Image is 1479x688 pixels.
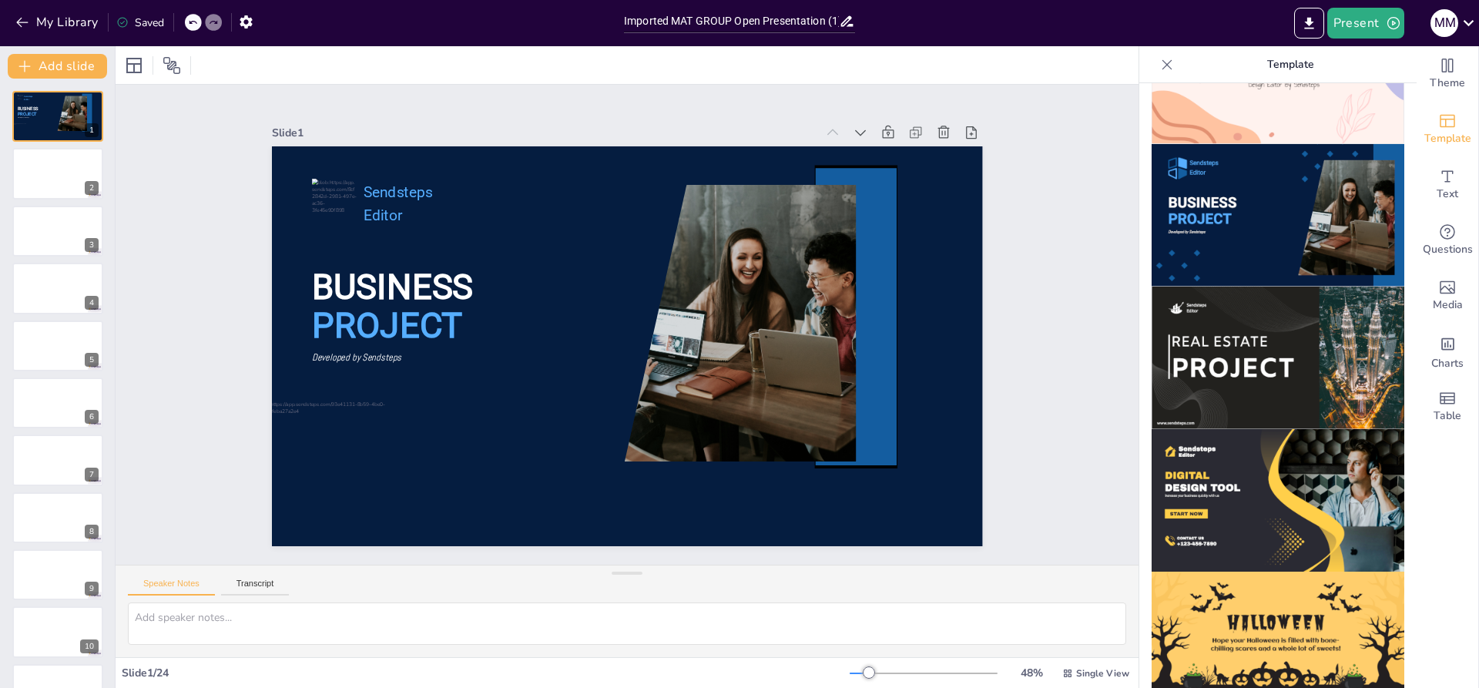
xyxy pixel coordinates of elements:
span: Theme [1430,75,1465,92]
div: 9 [85,582,99,596]
input: Insert title [624,10,839,32]
div: 3 [85,238,99,252]
span: PROJECT [18,111,37,116]
div: Add charts and graphs [1417,324,1478,379]
img: thumb-11.png [1152,287,1404,429]
div: 7 [12,435,103,485]
button: Export to PowerPoint [1294,8,1324,39]
div: Slide 1 [272,126,817,140]
button: Speaker Notes [128,579,215,596]
div: 10 [80,639,99,653]
span: Text [1437,186,1458,203]
img: thumb-12.png [1152,429,1404,572]
div: 2 [85,181,99,195]
div: 8 [12,492,103,543]
span: PROJECT [312,305,463,346]
div: 7 [85,468,99,482]
div: 1 [85,123,99,137]
span: Sendsteps [363,183,432,200]
button: Transcript [221,579,290,596]
div: Add ready made slides [1417,102,1478,157]
p: Template [1179,46,1401,83]
div: 4 [12,263,103,314]
span: Editor [363,206,402,223]
span: Questions [1423,241,1473,258]
div: 48 % [1013,666,1050,680]
div: 1 [12,91,103,142]
div: Slide 1 / 24 [122,666,850,680]
div: Layout [122,53,146,78]
img: thumb-10.png [1152,144,1404,287]
button: Present [1327,8,1404,39]
div: Saved [116,15,164,30]
div: Add a table [1417,379,1478,435]
span: Editor [24,99,29,101]
span: Developed by Sendsteps [312,351,401,364]
span: Sendsteps [24,96,33,98]
div: 5 [85,353,99,367]
span: Media [1433,297,1463,314]
div: 3 [12,206,103,257]
div: 2 [12,148,103,199]
div: Change the overall theme [1417,46,1478,102]
span: BUSINESS [18,106,39,112]
div: 9 [12,549,103,600]
div: 8 [85,525,99,539]
button: My Library [12,10,105,35]
button: Add slide [8,54,107,79]
span: BUSINESS [312,267,473,307]
span: Developed by Sendsteps [18,117,29,119]
div: Add text boxes [1417,157,1478,213]
div: 4 [85,296,99,310]
button: M M [1430,8,1458,39]
div: 6 [12,378,103,428]
span: Template [1424,130,1471,147]
div: Add images, graphics, shapes or video [1417,268,1478,324]
span: Single View [1076,667,1129,680]
div: 6 [85,410,99,424]
div: Get real-time input from your audience [1417,213,1478,268]
div: 10 [12,606,103,657]
span: Position [163,56,181,75]
span: Table [1434,408,1461,425]
span: Charts [1431,355,1464,372]
div: M M [1430,9,1458,37]
div: 5 [12,321,103,371]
